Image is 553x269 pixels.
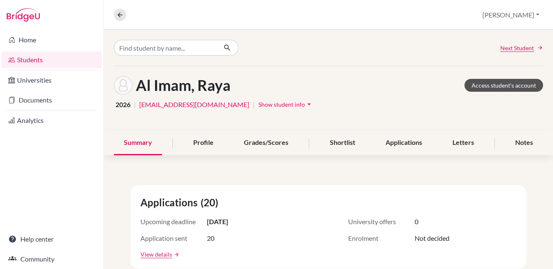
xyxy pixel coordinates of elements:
a: [EMAIL_ADDRESS][DOMAIN_NAME] [139,100,249,110]
span: Show student info [258,101,305,108]
a: Universities [2,72,102,88]
h1: Al Imam, Raya [136,76,231,94]
i: arrow_drop_down [305,100,313,108]
span: (20) [201,195,221,210]
a: View details [140,250,172,259]
span: 0 [415,217,418,227]
div: Applications [376,131,432,155]
div: Summary [114,131,162,155]
a: Next Student [500,44,543,52]
a: Access student's account [465,79,543,92]
input: Find student by name... [114,40,217,56]
span: Next Student [500,44,534,52]
img: Bridge-U [7,8,40,22]
span: University offers [348,217,415,227]
a: Help center [2,231,102,247]
span: | [253,100,255,110]
div: Shortlist [320,131,365,155]
span: | [134,100,136,110]
a: arrow_forward [172,252,179,257]
a: Analytics [2,112,102,129]
a: Students [2,51,102,68]
span: Enrolment [348,233,415,243]
span: 20 [207,233,214,243]
span: Upcoming deadline [140,217,207,227]
img: Raya Al Imam's avatar [114,76,133,95]
a: Community [2,251,102,267]
a: Documents [2,92,102,108]
span: 2026 [116,100,130,110]
div: Notes [505,131,543,155]
span: [DATE] [207,217,228,227]
button: Show student infoarrow_drop_down [258,98,314,111]
span: Application sent [140,233,207,243]
div: Letters [442,131,484,155]
div: Grades/Scores [234,131,298,155]
button: [PERSON_NAME] [479,7,543,23]
span: Not decided [415,233,450,243]
div: Profile [183,131,224,155]
span: Applications [140,195,201,210]
a: Home [2,32,102,48]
